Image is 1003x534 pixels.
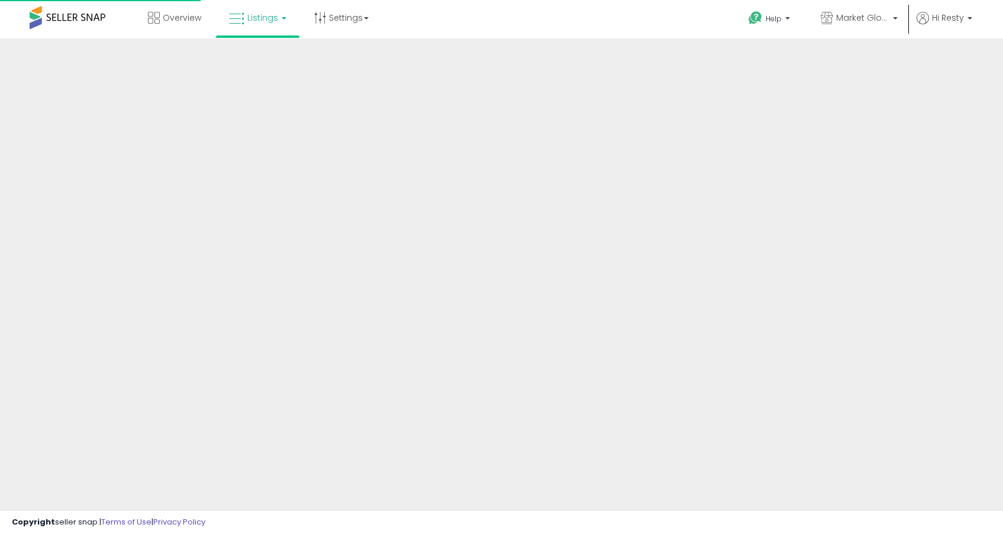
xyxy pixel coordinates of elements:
[12,516,55,527] strong: Copyright
[247,12,278,24] span: Listings
[101,516,151,527] a: Terms of Use
[917,12,972,38] a: Hi Resty
[153,516,205,527] a: Privacy Policy
[932,12,964,24] span: Hi Resty
[163,12,201,24] span: Overview
[836,12,889,24] span: Market Global
[748,11,763,25] i: Get Help
[739,2,802,38] a: Help
[12,517,205,528] div: seller snap | |
[766,14,782,24] span: Help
